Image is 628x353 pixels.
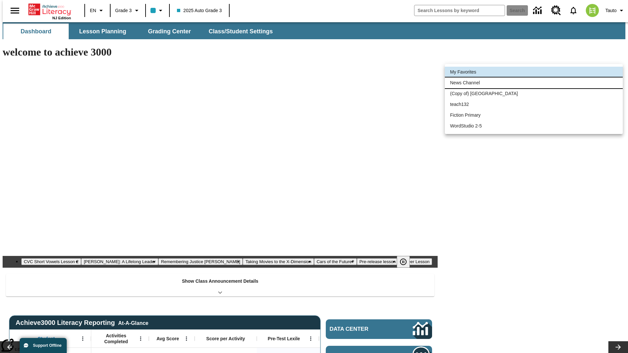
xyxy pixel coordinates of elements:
li: My Favorites [445,67,623,77]
li: (Copy of) [GEOGRAPHIC_DATA] [445,88,623,99]
li: News Channel [445,77,623,88]
li: WordStudio 2-5 [445,121,623,131]
li: Fiction Primary [445,110,623,121]
li: teach132 [445,99,623,110]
